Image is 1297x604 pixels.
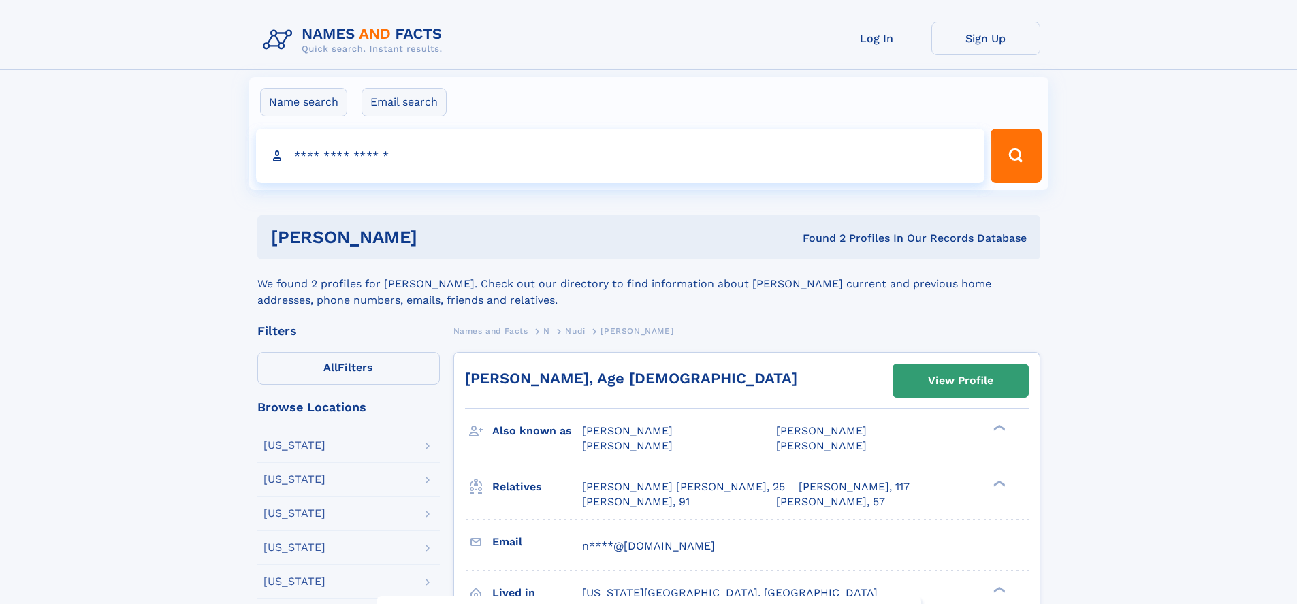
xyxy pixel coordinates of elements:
[263,508,325,519] div: [US_STATE]
[453,322,528,339] a: Names and Facts
[582,439,673,452] span: [PERSON_NAME]
[492,419,582,443] h3: Also known as
[582,586,878,599] span: [US_STATE][GEOGRAPHIC_DATA], [GEOGRAPHIC_DATA]
[928,365,993,396] div: View Profile
[565,326,585,336] span: Nudi
[582,424,673,437] span: [PERSON_NAME]
[257,22,453,59] img: Logo Names and Facts
[263,474,325,485] div: [US_STATE]
[893,364,1028,397] a: View Profile
[543,326,550,336] span: N
[543,322,550,339] a: N
[565,322,585,339] a: Nudi
[776,494,885,509] a: [PERSON_NAME], 57
[256,129,985,183] input: search input
[990,479,1006,488] div: ❯
[271,229,610,246] h1: [PERSON_NAME]
[492,475,582,498] h3: Relatives
[931,22,1040,55] a: Sign Up
[257,352,440,385] label: Filters
[362,88,447,116] label: Email search
[257,325,440,337] div: Filters
[776,439,867,452] span: [PERSON_NAME]
[990,424,1006,432] div: ❯
[990,585,1006,594] div: ❯
[260,88,347,116] label: Name search
[263,440,325,451] div: [US_STATE]
[263,576,325,587] div: [US_STATE]
[492,530,582,554] h3: Email
[776,424,867,437] span: [PERSON_NAME]
[610,231,1027,246] div: Found 2 Profiles In Our Records Database
[257,259,1040,308] div: We found 2 profiles for [PERSON_NAME]. Check out our directory to find information about [PERSON_...
[257,401,440,413] div: Browse Locations
[991,129,1041,183] button: Search Button
[799,479,910,494] a: [PERSON_NAME], 117
[822,22,931,55] a: Log In
[323,361,338,374] span: All
[601,326,673,336] span: [PERSON_NAME]
[263,542,325,553] div: [US_STATE]
[465,370,797,387] a: [PERSON_NAME], Age [DEMOGRAPHIC_DATA]
[582,479,785,494] a: [PERSON_NAME] [PERSON_NAME], 25
[582,494,690,509] a: [PERSON_NAME], 91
